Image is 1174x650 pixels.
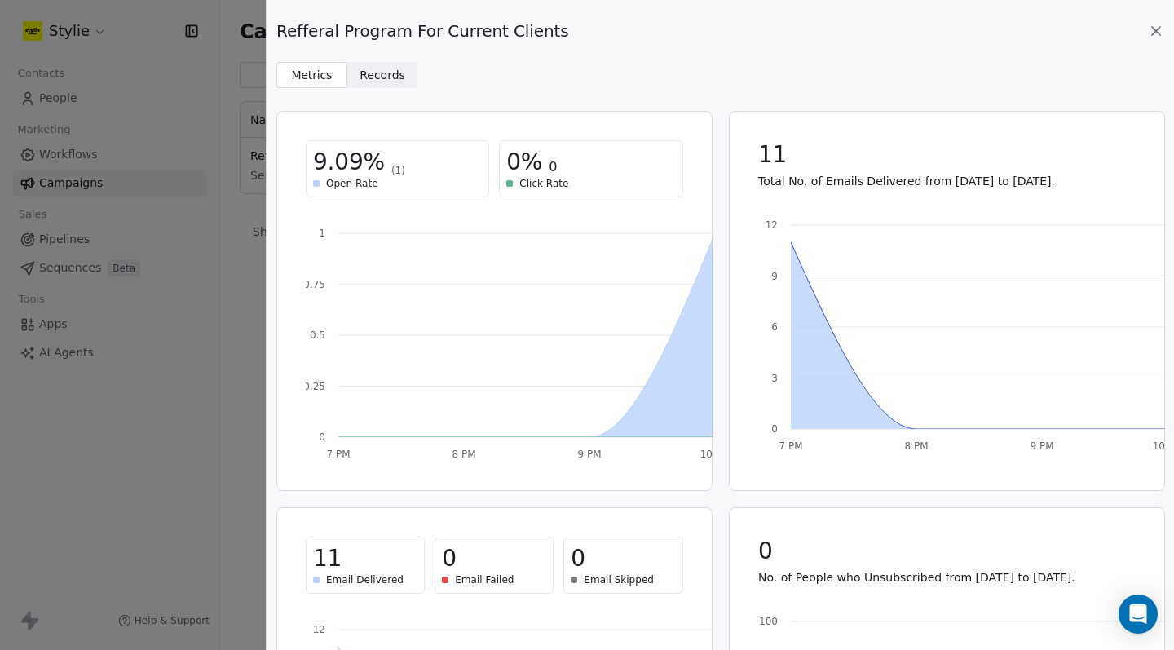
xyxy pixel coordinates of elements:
[1119,595,1158,634] div: Open Intercom Messenger
[771,373,778,384] tspan: 3
[519,177,568,190] span: Click Rate
[577,449,601,460] tspan: 9 PM
[303,381,325,392] tspan: 0.25
[506,148,542,177] span: 0%
[276,20,569,42] span: Refferal Program For Current Clients
[319,431,325,443] tspan: 0
[771,271,778,282] tspan: 9
[313,544,342,573] span: 11
[506,148,675,177] div: 0
[455,573,514,586] span: Email Failed
[765,219,777,231] tspan: 12
[771,321,778,333] tspan: 6
[313,624,325,635] tspan: 12
[360,67,405,84] span: Records
[326,449,350,460] tspan: 7 PM
[326,573,404,586] span: Email Delivered
[700,449,730,460] tspan: 10 PM
[313,148,385,177] span: 9.09%
[1030,440,1053,452] tspan: 9 PM
[779,440,802,452] tspan: 7 PM
[584,573,654,586] span: Email Skipped
[759,616,778,627] tspan: 100
[303,279,325,290] tspan: 0.75
[326,177,378,190] span: Open Rate
[391,164,405,177] span: (1)
[571,544,585,573] span: 0
[758,569,1136,586] p: No. of People who Unsubscribed from [DATE] to [DATE].
[310,329,325,341] tspan: 0.5
[442,544,457,573] span: 0
[758,537,773,566] span: 0
[904,440,928,452] tspan: 8 PM
[771,423,778,435] tspan: 0
[758,173,1136,189] p: Total No. of Emails Delivered from [DATE] to [DATE].
[758,140,787,170] span: 11
[319,228,325,239] tspan: 1
[452,449,475,460] tspan: 8 PM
